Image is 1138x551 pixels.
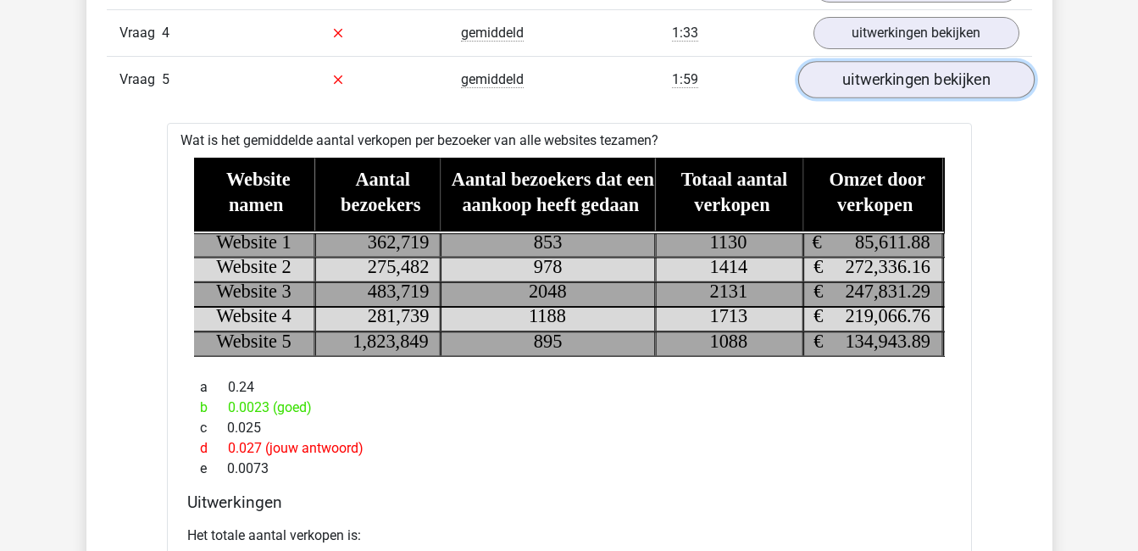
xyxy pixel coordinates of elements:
tspan: € [814,281,824,302]
h4: Uitwerkingen [187,493,952,512]
tspan: 1188 [529,305,566,326]
tspan: Aantal bezoekers dat een [452,169,655,190]
tspan: 483,719 [368,281,430,302]
tspan: 978 [534,256,563,277]
tspan: verkopen [838,193,914,214]
tspan: bezoekers [341,193,421,214]
tspan: 272,336.16 [846,256,931,277]
span: d [200,438,228,459]
span: gemiddeld [461,25,524,42]
tspan: 281,739 [368,305,430,326]
tspan: aankoop heeft gedaan [462,193,640,214]
tspan: Website [225,169,290,190]
tspan: € [814,256,824,277]
tspan: 1,823,849 [353,330,429,351]
span: b [200,398,228,418]
span: c [200,418,227,438]
a: uitwerkingen bekijken [813,17,1019,49]
p: Het totale aantal verkopen is: [187,526,952,546]
tspan: 362,719 [368,231,430,252]
tspan: 1414 [710,256,748,277]
tspan: Website 5 [216,330,291,351]
tspan: Website 2 [216,256,291,277]
span: 1:59 [672,71,698,88]
tspan: € [813,231,822,252]
tspan: 853 [534,231,563,252]
span: gemiddeld [461,71,524,88]
span: a [200,377,228,398]
a: uitwerkingen bekijken [797,61,1034,98]
tspan: Totaal aantal [681,169,788,190]
span: 4 [162,25,169,41]
tspan: 275,482 [368,256,430,277]
tspan: € [814,330,824,351]
tspan: 1088 [710,330,748,351]
tspan: € [814,305,824,326]
tspan: 134,943.89 [846,330,931,351]
div: 0.025 [187,418,952,438]
tspan: 1130 [710,231,747,252]
tspan: verkopen [695,193,771,214]
tspan: Omzet door [830,169,926,190]
tspan: Website 1 [216,231,291,252]
div: 0.24 [187,377,952,398]
tspan: Aantal [355,169,410,190]
tspan: namen [229,193,284,214]
tspan: 895 [534,330,563,351]
span: e [200,459,227,479]
tspan: 247,831.29 [846,281,931,302]
div: 0.027 (jouw antwoord) [187,438,952,459]
tspan: 2048 [529,281,567,302]
tspan: 219,066.76 [846,305,931,326]
tspan: 85,611.88 [856,231,931,252]
tspan: 1713 [710,305,748,326]
tspan: 2131 [710,281,748,302]
div: 0.0073 [187,459,952,479]
span: Vraag [119,70,162,90]
span: 5 [162,71,169,87]
span: 1:33 [672,25,698,42]
tspan: Website 4 [216,305,291,326]
div: 0.0023 (goed) [187,398,952,418]
tspan: Website 3 [216,281,291,302]
span: Vraag [119,23,162,43]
